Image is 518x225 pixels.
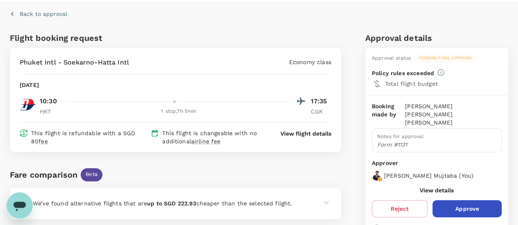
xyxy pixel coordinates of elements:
[372,200,428,217] button: Reject
[31,129,147,145] p: This flight is refundable with a SGD 80
[377,134,424,139] span: Notes for approval
[20,10,67,18] p: Back to approval
[33,199,292,207] p: We’ve found alternative flights that are cheaper than the selected flight.
[65,107,293,116] div: 1 stop , 7h 5min
[385,80,502,88] p: Total flight budget
[311,107,331,116] p: CGK
[311,96,331,106] p: 17:35
[162,129,265,145] p: This flight is changeable with no additional
[372,159,502,167] p: Approver
[7,192,33,218] iframe: Button to launch messaging window
[372,171,382,180] img: avatar-688dc3ae75335.png
[20,96,36,113] img: MH
[377,140,496,149] p: Form #1131
[405,102,502,127] p: [PERSON_NAME] [PERSON_NAME] [PERSON_NAME]
[414,55,478,61] span: Pending final approval
[372,102,405,127] p: Booking made by
[81,171,102,178] span: Beta
[20,58,129,67] p: Phuket Intl - Soekarno-Hatta Intl
[191,138,221,145] span: airline fee
[420,187,454,194] button: View details
[372,54,411,62] div: Approval status
[10,168,77,181] div: Fare comparison
[38,138,48,145] span: fee
[10,10,67,18] button: Back to approval
[365,31,508,45] h6: Approval details
[10,31,174,45] h6: Flight booking request
[289,58,331,66] p: Economy class
[20,81,39,89] p: [DATE]
[147,200,196,207] b: up to SGD 222.93
[372,69,434,77] p: Policy rules exceeded
[40,107,60,116] p: HKT
[40,96,57,106] p: 10:30
[432,200,502,217] button: Approve
[280,129,331,138] button: View flight details
[384,172,473,180] p: [PERSON_NAME] Mujtaba ( You )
